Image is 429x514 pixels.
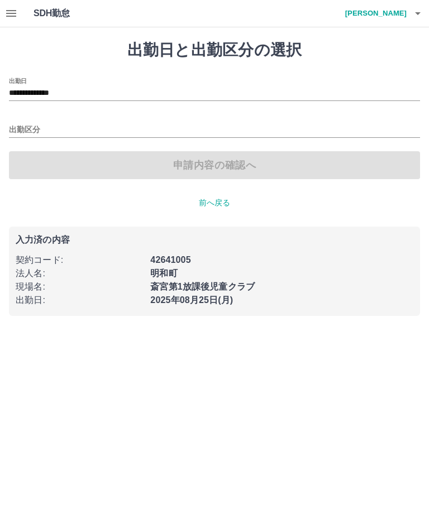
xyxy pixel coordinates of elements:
[16,280,144,294] p: 現場名 :
[9,76,27,85] label: 出勤日
[9,41,420,60] h1: 出勤日と出勤区分の選択
[150,268,177,278] b: 明和町
[150,255,190,265] b: 42641005
[150,282,255,291] b: 斎宮第1放課後児童クラブ
[150,295,233,305] b: 2025年08月25日(月)
[16,267,144,280] p: 法人名 :
[16,253,144,267] p: 契約コード :
[16,236,413,244] p: 入力済の内容
[16,294,144,307] p: 出勤日 :
[9,197,420,209] p: 前へ戻る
